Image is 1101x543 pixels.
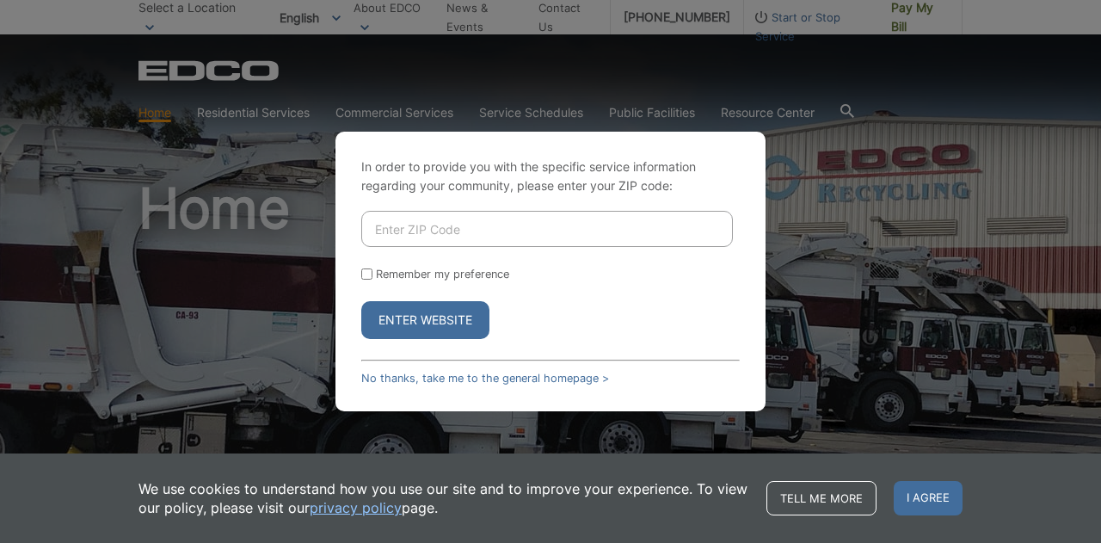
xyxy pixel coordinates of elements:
label: Remember my preference [376,268,509,281]
a: No thanks, take me to the general homepage > [361,372,609,385]
button: Enter Website [361,301,489,339]
input: Enter ZIP Code [361,211,733,247]
a: privacy policy [310,498,402,517]
a: Tell me more [766,481,876,515]
p: We use cookies to understand how you use our site and to improve your experience. To view our pol... [138,479,749,517]
p: In order to provide you with the specific service information regarding your community, please en... [361,157,740,195]
span: I agree [894,481,963,515]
